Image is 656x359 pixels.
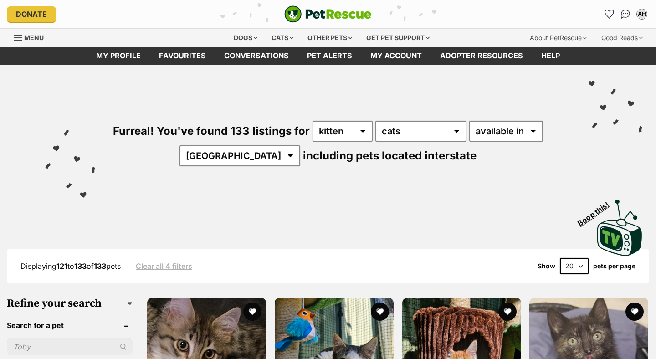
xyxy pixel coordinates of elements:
[538,262,555,270] span: Show
[532,47,569,65] a: Help
[431,47,532,65] a: Adopter resources
[24,34,44,41] span: Menu
[602,7,616,21] a: Favourites
[265,29,300,47] div: Cats
[227,29,264,47] div: Dogs
[7,6,56,22] a: Donate
[597,191,642,258] a: Boop this!
[7,321,133,329] header: Search for a pet
[635,7,649,21] button: My account
[215,47,298,65] a: conversations
[602,7,649,21] ul: Account quick links
[20,262,121,271] span: Displaying to of pets
[618,7,633,21] a: Conversations
[360,29,436,47] div: Get pet support
[7,297,133,310] h3: Refine your search
[298,47,361,65] a: Pet alerts
[284,5,372,23] a: PetRescue
[637,10,646,19] div: AH
[150,47,215,65] a: Favourites
[597,200,642,256] img: PetRescue TV logo
[243,303,261,321] button: favourite
[56,262,67,271] strong: 121
[303,149,477,162] span: including pets located interstate
[523,29,593,47] div: About PetRescue
[361,47,431,65] a: My account
[87,47,150,65] a: My profile
[576,195,618,227] span: Boop this!
[625,303,644,321] button: favourite
[621,10,630,19] img: chat-41dd97257d64d25036548639549fe6c8038ab92f7586957e7f3b1b290dea8141.svg
[74,262,87,271] strong: 133
[595,29,649,47] div: Good Reads
[593,262,635,270] label: pets per page
[284,5,372,23] img: logo-cat-932fe2b9b8326f06289b0f2fb663e598f794de774fb13d1741a6617ecf9a85b4.svg
[14,29,50,45] a: Menu
[136,262,192,270] a: Clear all 4 filters
[301,29,359,47] div: Other pets
[371,303,389,321] button: favourite
[498,303,516,321] button: favourite
[7,338,133,355] input: Toby
[94,262,106,271] strong: 133
[113,124,310,138] span: Furreal! You've found 133 listings for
